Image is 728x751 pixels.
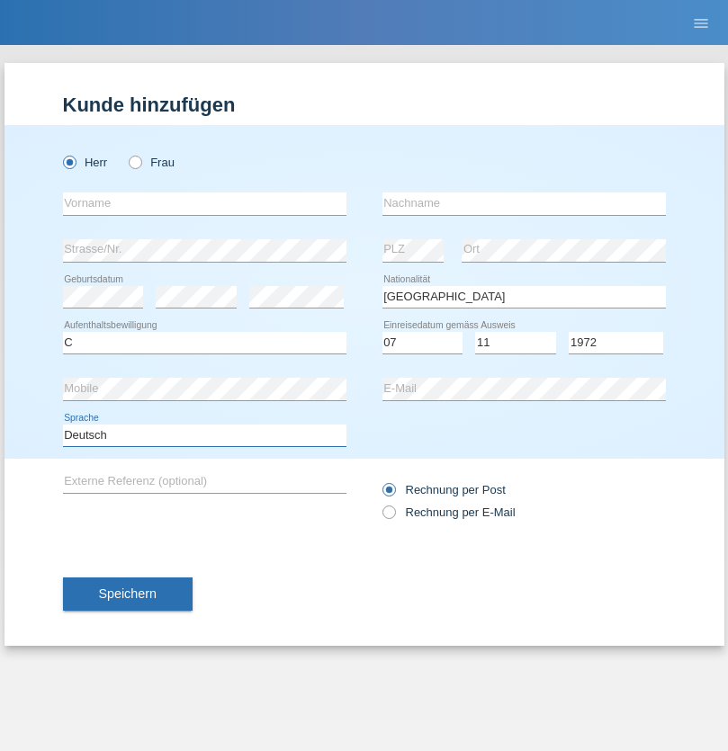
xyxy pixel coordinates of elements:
[63,156,108,169] label: Herr
[382,483,394,505] input: Rechnung per Post
[63,577,193,612] button: Speichern
[692,14,710,32] i: menu
[382,505,516,519] label: Rechnung per E-Mail
[129,156,140,167] input: Frau
[382,483,506,496] label: Rechnung per Post
[382,505,394,528] input: Rechnung per E-Mail
[63,94,666,116] h1: Kunde hinzufügen
[99,586,157,601] span: Speichern
[63,156,75,167] input: Herr
[129,156,175,169] label: Frau
[683,17,719,28] a: menu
